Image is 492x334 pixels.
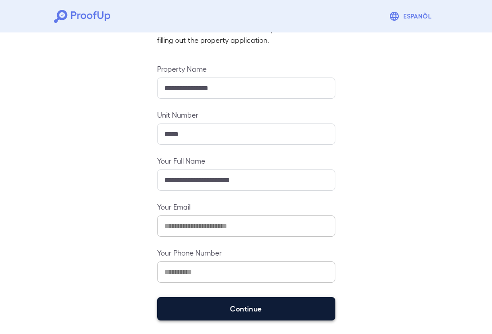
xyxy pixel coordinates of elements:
[157,247,335,258] label: Your Phone Number
[385,7,438,25] button: Espanõl
[157,297,335,320] button: Continue
[157,64,335,74] label: Property Name
[157,110,335,120] label: Unit Number
[157,24,335,46] p: Please enter the same information you used when filling out the property application.
[157,156,335,166] label: Your Full Name
[157,201,335,212] label: Your Email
